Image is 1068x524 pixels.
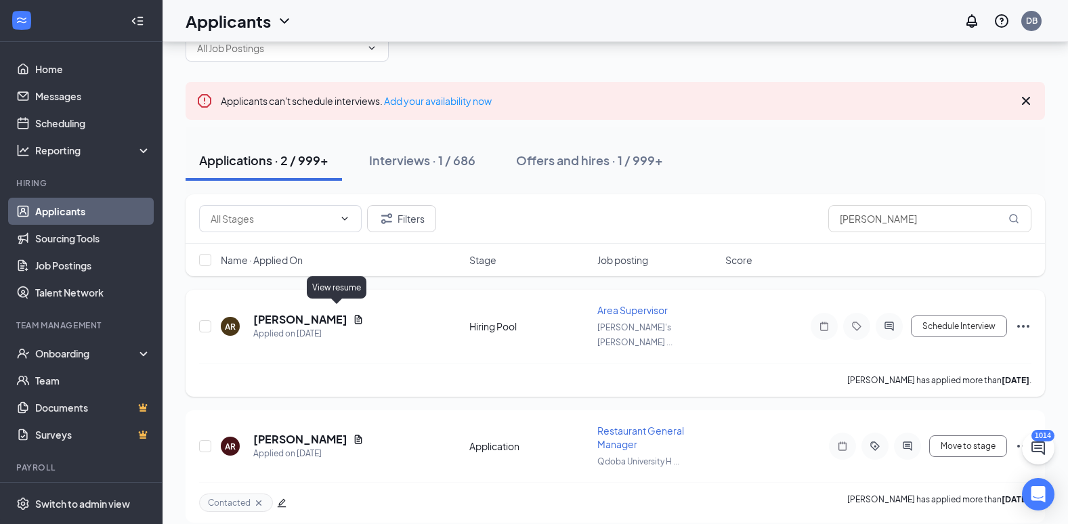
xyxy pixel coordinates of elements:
a: Job Postings [35,252,151,279]
div: Team Management [16,320,148,331]
div: Applied on [DATE] [253,327,364,341]
div: Hiring [16,177,148,189]
span: Applicants can't schedule interviews. [221,95,492,107]
svg: Document [353,314,364,325]
svg: UserCheck [16,347,30,360]
svg: Settings [16,497,30,510]
span: Restaurant General Manager [597,424,684,450]
span: Score [725,253,752,267]
div: View resume [307,276,366,299]
div: 1014 [1031,430,1054,441]
svg: Analysis [16,144,30,157]
svg: ActiveChat [881,321,897,332]
svg: ChevronDown [276,13,293,29]
div: Offers and hires · 1 / 999+ [516,152,663,169]
span: [PERSON_NAME]'s [PERSON_NAME] ... [597,322,672,347]
a: Applicants [35,198,151,225]
svg: Notifications [964,13,980,29]
button: Schedule Interview [911,315,1007,337]
svg: Tag [849,321,865,332]
p: [PERSON_NAME] has applied more than . [847,374,1031,386]
svg: Document [353,434,364,445]
svg: Note [834,441,851,452]
span: edit [277,498,286,508]
div: DB [1026,15,1038,26]
button: Filter Filters [367,205,436,232]
h1: Applicants [186,9,271,32]
p: [PERSON_NAME] has applied more than . [847,494,1031,512]
svg: MagnifyingGlass [1008,213,1019,224]
svg: ChatActive [1030,440,1046,456]
div: Interviews · 1 / 686 [369,152,475,169]
a: Team [35,367,151,394]
div: Payroll [16,462,148,473]
svg: ActiveChat [899,441,916,452]
span: Area Supervisor [597,304,668,316]
div: Applications · 2 / 999+ [199,152,328,169]
h5: [PERSON_NAME] [253,432,347,447]
svg: ChevronDown [366,43,377,53]
a: Sourcing Tools [35,225,151,252]
span: Job posting [597,253,648,267]
svg: Ellipses [1015,438,1031,454]
div: Applied on [DATE] [253,447,364,460]
div: Onboarding [35,347,140,360]
div: AR [225,321,236,332]
a: Add your availability now [384,95,492,107]
div: Hiring Pool [469,320,589,333]
button: Move to stage [929,435,1007,457]
a: Messages [35,83,151,110]
span: Stage [469,253,496,267]
svg: Collapse [131,14,144,28]
span: Contacted [208,497,251,508]
svg: Cross [1018,93,1034,109]
svg: ChevronDown [339,213,350,224]
svg: WorkstreamLogo [15,14,28,27]
button: ChatActive [1022,432,1054,464]
a: Talent Network [35,279,151,306]
a: DocumentsCrown [35,394,151,421]
input: All Stages [211,211,334,226]
span: Name · Applied On [221,253,303,267]
svg: Filter [379,211,395,227]
svg: Cross [253,498,264,508]
svg: QuestionInfo [994,13,1010,29]
div: Application [469,439,589,453]
input: Search in applications [828,205,1031,232]
div: Switch to admin view [35,497,130,510]
a: SurveysCrown [35,421,151,448]
div: Reporting [35,144,152,157]
svg: Note [816,321,832,332]
span: Qdoba University H ... [597,456,679,466]
b: [DATE] [1002,494,1029,504]
div: Open Intercom Messenger [1022,478,1054,510]
a: Home [35,56,151,83]
input: All Job Postings [197,41,361,56]
svg: Error [196,93,213,109]
a: Scheduling [35,110,151,137]
h5: [PERSON_NAME] [253,312,347,327]
svg: ActiveTag [867,441,883,452]
div: AR [225,441,236,452]
b: [DATE] [1002,375,1029,385]
svg: Ellipses [1015,318,1031,334]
